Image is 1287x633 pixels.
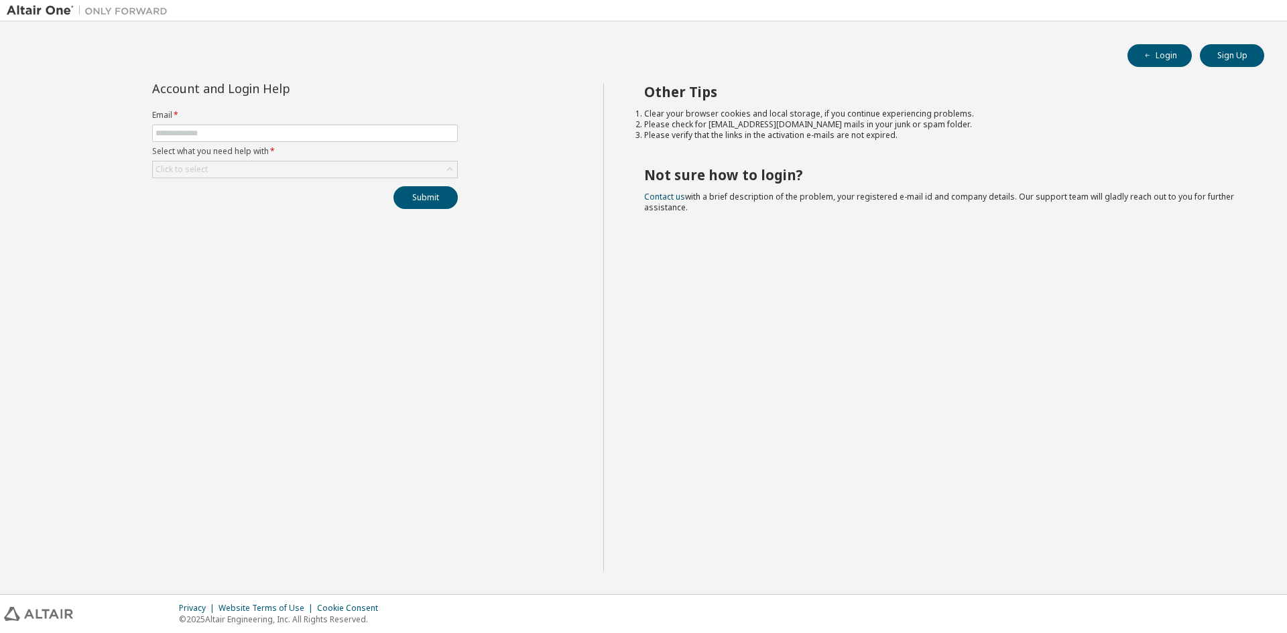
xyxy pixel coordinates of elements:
li: Clear your browser cookies and local storage, if you continue experiencing problems. [644,109,1241,119]
a: Contact us [644,191,685,202]
p: © 2025 Altair Engineering, Inc. All Rights Reserved. [179,614,386,625]
span: with a brief description of the problem, your registered e-mail id and company details. Our suppo... [644,191,1234,213]
div: Privacy [179,603,219,614]
div: Click to select [153,161,457,178]
li: Please check for [EMAIL_ADDRESS][DOMAIN_NAME] mails in your junk or spam folder. [644,119,1241,130]
label: Email [152,110,458,121]
button: Login [1127,44,1192,67]
li: Please verify that the links in the activation e-mails are not expired. [644,130,1241,141]
h2: Not sure how to login? [644,166,1241,184]
div: Account and Login Help [152,83,397,94]
div: Website Terms of Use [219,603,317,614]
button: Sign Up [1200,44,1264,67]
img: altair_logo.svg [4,607,73,621]
div: Click to select [156,164,208,175]
img: Altair One [7,4,174,17]
div: Cookie Consent [317,603,386,614]
button: Submit [393,186,458,209]
label: Select what you need help with [152,146,458,157]
h2: Other Tips [644,83,1241,100]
